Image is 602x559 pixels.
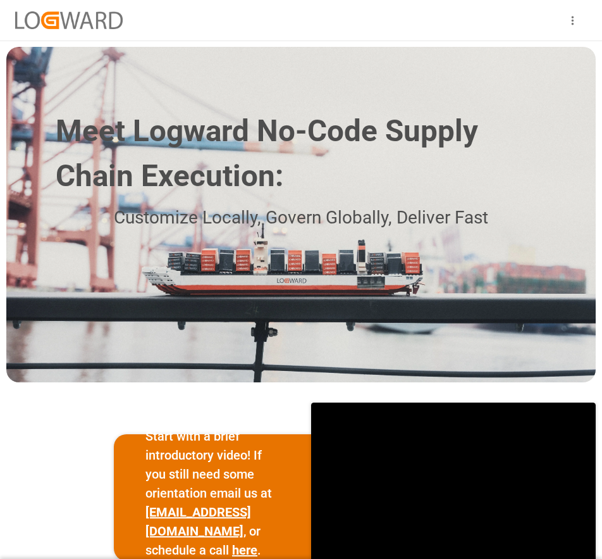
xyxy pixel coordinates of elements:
a: here [232,543,257,558]
img: Logward_new_orange.png [15,11,123,28]
p: Customize Locally, Govern Globally, Deliver Fast [37,204,566,232]
h1: Meet Logward No-Code Supply Chain Execution: [56,109,566,199]
button: show more [558,6,587,35]
a: [EMAIL_ADDRESS][DOMAIN_NAME] [145,505,251,539]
